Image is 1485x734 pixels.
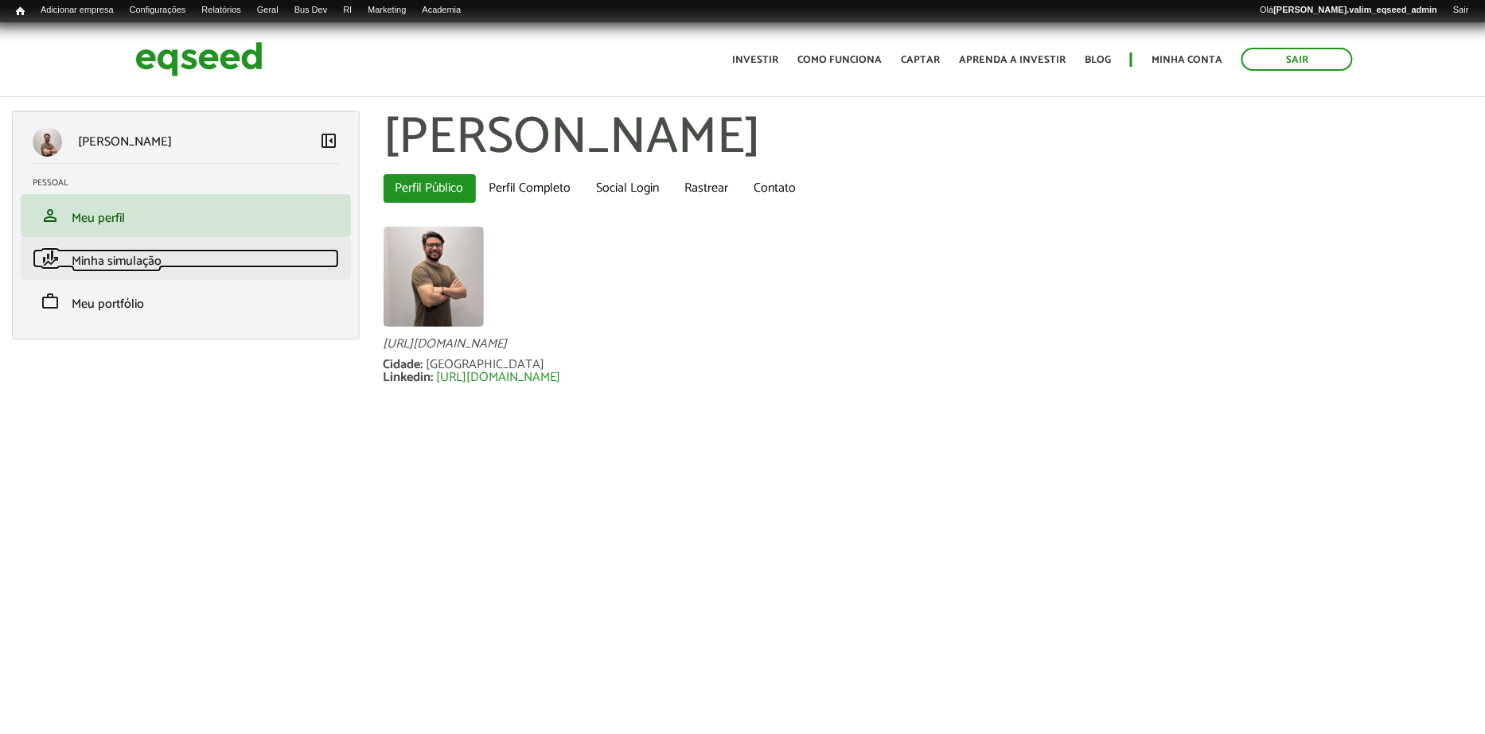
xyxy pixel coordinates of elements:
a: Início [8,4,33,19]
a: Rastrear [673,174,741,203]
a: Blog [1085,55,1111,65]
img: Foto de Leonardo Valim [384,227,484,327]
a: Bus Dev [286,4,336,17]
a: Aprenda a investir [959,55,1066,65]
a: Geral [249,4,286,17]
li: Minha simulação [21,237,351,280]
a: Contato [742,174,809,203]
a: Olá[PERSON_NAME].valim_eqseed_admin [1253,4,1446,17]
a: Ver perfil do usuário. [384,227,484,327]
a: Sair [1241,48,1353,71]
a: Perfil Público [384,174,476,203]
div: Linkedin [384,371,437,384]
span: : [431,367,434,388]
a: Captar [901,55,940,65]
span: Meu perfil [72,208,125,229]
a: [URL][DOMAIN_NAME] [437,371,561,384]
a: Adicionar empresa [33,4,122,17]
span: : [421,354,423,375]
h1: [PERSON_NAME] [384,111,1474,166]
span: left_panel_close [320,131,339,150]
a: Sair [1445,4,1477,17]
strong: [PERSON_NAME].valim_eqseed_admin [1274,5,1438,14]
a: Marketing [360,4,414,17]
span: Minha simulação [72,250,162,272]
span: person [41,206,60,225]
span: Início [16,6,25,17]
span: work [41,292,60,311]
a: finance_modeMinha simulação [33,249,339,268]
h2: Pessoal [33,178,351,188]
a: personMeu perfil [33,206,339,225]
a: Configurações [122,4,194,17]
span: finance_mode [41,249,60,268]
div: [GEOGRAPHIC_DATA] [427,359,545,371]
p: [PERSON_NAME] [78,134,172,150]
a: Relatórios [193,4,248,17]
a: Academia [415,4,470,17]
a: Perfil Completo [477,174,583,203]
div: [URL][DOMAIN_NAME] [384,338,1474,351]
li: Meu portfólio [21,280,351,323]
img: EqSeed [135,38,263,80]
a: Minha conta [1152,55,1222,65]
a: Investir [732,55,778,65]
div: Cidade [384,359,427,371]
a: Social Login [585,174,672,203]
span: Meu portfólio [72,293,144,315]
li: Meu perfil [21,194,351,237]
a: RI [335,4,360,17]
a: workMeu portfólio [33,292,339,311]
a: Colapsar menu [320,131,339,153]
a: Como funciona [797,55,882,65]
